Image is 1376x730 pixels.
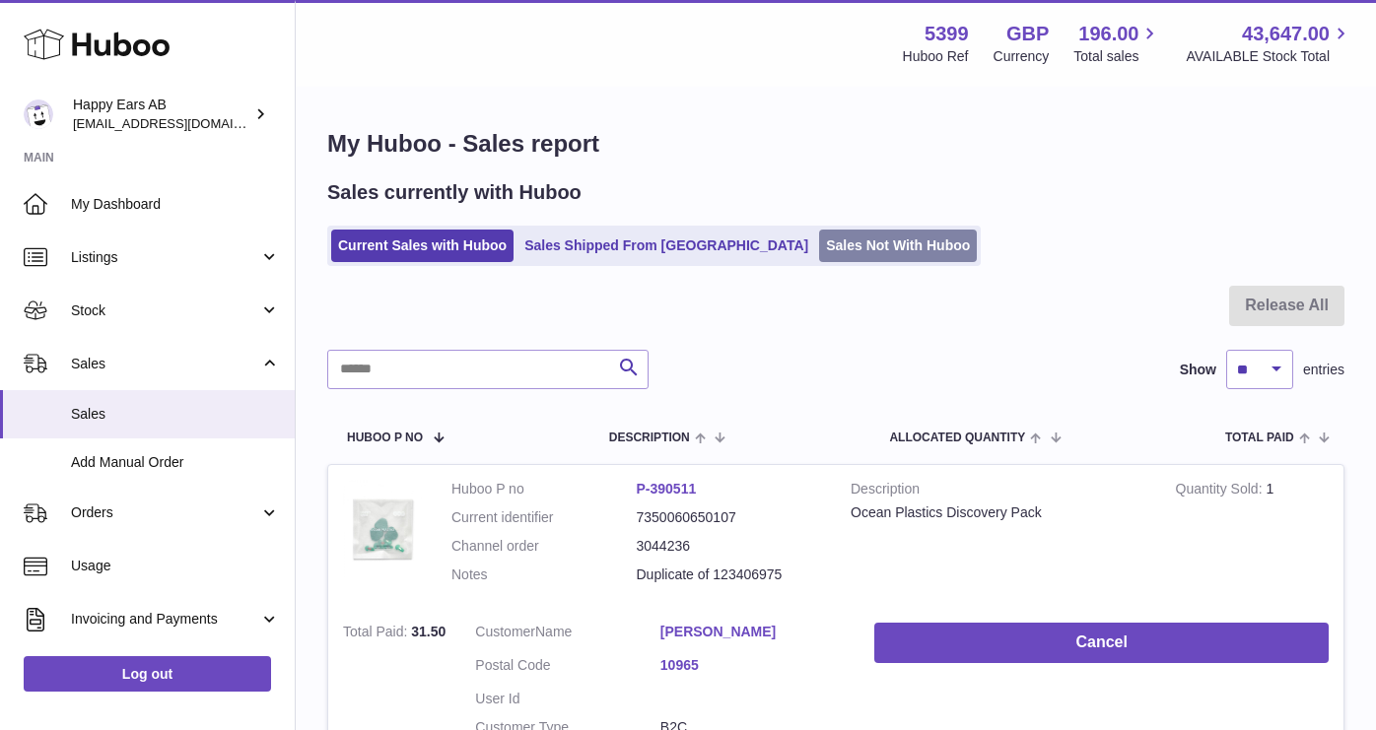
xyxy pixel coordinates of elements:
span: Invoicing and Payments [71,610,259,629]
span: Sales [71,355,259,373]
td: 1 [1161,465,1343,609]
p: Duplicate of 123406975 [637,565,822,584]
span: My Dashboard [71,195,280,214]
strong: 5399 [925,21,969,47]
div: Happy Ears AB [73,96,250,133]
a: Current Sales with Huboo [331,230,514,262]
span: Total sales [1073,47,1161,66]
span: 31.50 [411,624,446,639]
span: AVAILABLE Stock Total [1186,47,1352,66]
a: 10965 [660,656,846,675]
strong: Quantity Sold [1176,481,1267,501]
span: Add Manual Order [71,453,280,472]
dt: Channel order [451,537,637,556]
img: 53991642634710.jpg [343,480,422,578]
span: Huboo P no [347,431,423,444]
label: Show [1180,361,1216,379]
span: Usage [71,557,280,575]
div: Ocean Plastics Discovery Pack [851,503,1146,522]
a: Sales Shipped From [GEOGRAPHIC_DATA] [517,230,815,262]
dt: Name [475,623,660,646]
span: ALLOCATED Quantity [889,431,1025,444]
a: 43,647.00 AVAILABLE Stock Total [1186,21,1352,66]
div: Currency [994,47,1050,66]
span: Listings [71,248,259,267]
dd: 7350060650107 [637,508,822,527]
dt: Postal Code [475,656,660,680]
img: 3pl@happyearsearplugs.com [24,100,53,129]
dt: User Id [475,690,660,708]
h1: My Huboo - Sales report [327,128,1344,160]
div: Huboo Ref [903,47,969,66]
span: Total paid [1225,431,1294,444]
span: entries [1303,361,1344,379]
dt: Notes [451,565,637,584]
a: P-390511 [637,481,697,497]
strong: Description [851,480,1146,503]
strong: Total Paid [343,624,411,644]
a: [PERSON_NAME] [660,623,846,641]
span: 43,647.00 [1242,21,1330,47]
button: Cancel [874,623,1329,663]
a: 196.00 Total sales [1073,21,1161,66]
span: [EMAIL_ADDRESS][DOMAIN_NAME] [73,115,290,131]
dt: Current identifier [451,508,637,527]
dd: 3044236 [637,537,822,556]
span: Stock [71,301,259,320]
span: Description [609,431,690,444]
span: 196.00 [1078,21,1138,47]
span: Sales [71,405,280,424]
a: Log out [24,656,271,692]
strong: GBP [1006,21,1049,47]
span: Orders [71,503,259,522]
dt: Huboo P no [451,480,637,498]
h2: Sales currently with Huboo [327,179,582,206]
a: Sales Not With Huboo [819,230,977,262]
span: Customer [475,624,535,639]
